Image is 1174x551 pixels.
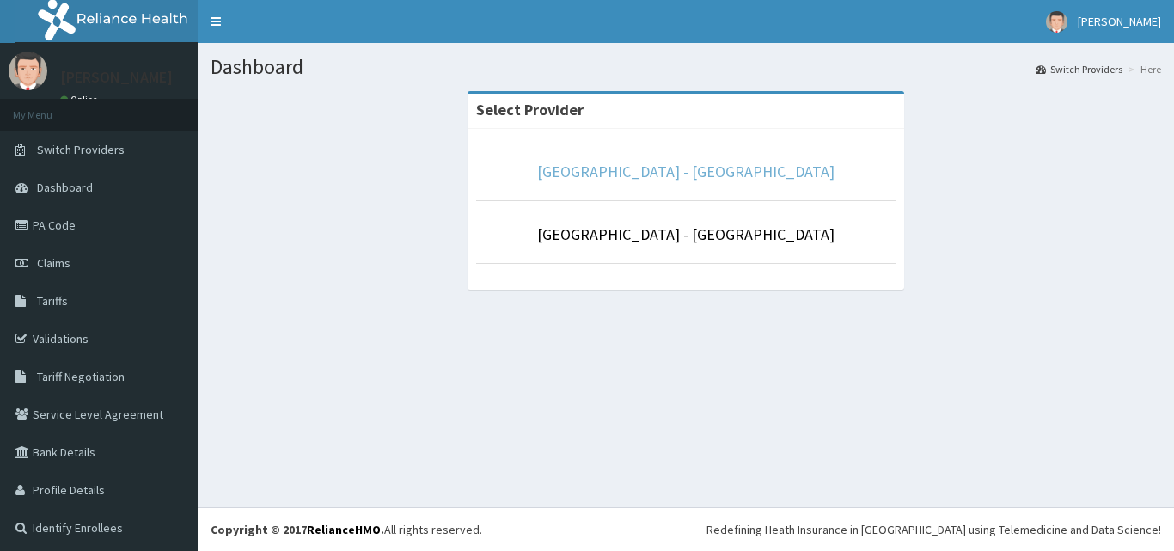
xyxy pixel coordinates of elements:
[476,100,584,119] strong: Select Provider
[37,293,68,309] span: Tariffs
[307,522,381,537] a: RelianceHMO
[37,142,125,157] span: Switch Providers
[1036,62,1122,77] a: Switch Providers
[1124,62,1161,77] li: Here
[1078,14,1161,29] span: [PERSON_NAME]
[37,180,93,195] span: Dashboard
[9,52,47,90] img: User Image
[1046,11,1067,33] img: User Image
[706,521,1161,538] div: Redefining Heath Insurance in [GEOGRAPHIC_DATA] using Telemedicine and Data Science!
[537,162,835,181] a: [GEOGRAPHIC_DATA] - [GEOGRAPHIC_DATA]
[37,255,70,271] span: Claims
[198,507,1174,551] footer: All rights reserved.
[60,94,101,106] a: Online
[537,224,835,244] a: [GEOGRAPHIC_DATA] - [GEOGRAPHIC_DATA]
[211,56,1161,78] h1: Dashboard
[37,369,125,384] span: Tariff Negotiation
[60,70,173,85] p: [PERSON_NAME]
[211,522,384,537] strong: Copyright © 2017 .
